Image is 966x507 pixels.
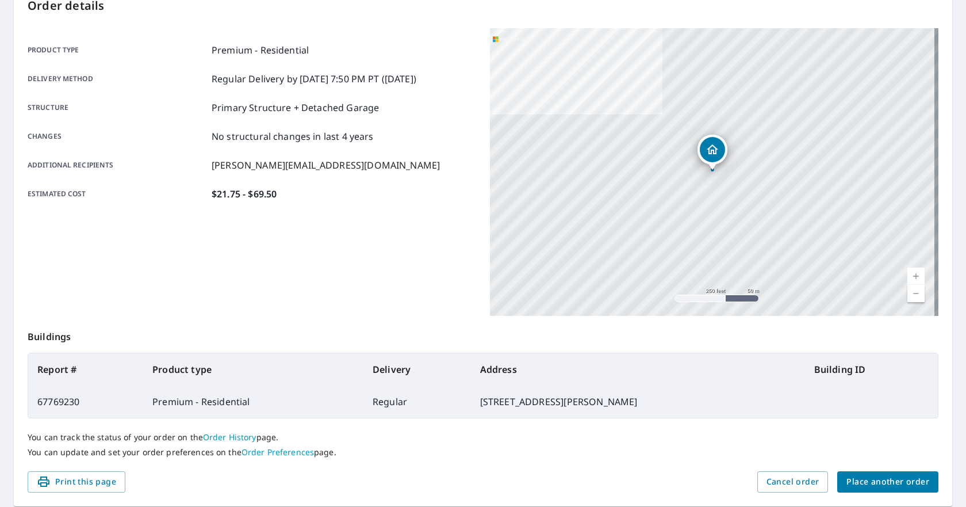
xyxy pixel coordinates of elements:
[28,432,938,443] p: You can track the status of your order on the page.
[212,187,277,201] p: $21.75 - $69.50
[241,447,314,458] a: Order Preferences
[28,353,143,386] th: Report #
[212,72,416,86] p: Regular Delivery by [DATE] 7:50 PM PT ([DATE])
[363,386,471,418] td: Regular
[28,316,938,353] p: Buildings
[28,72,207,86] p: Delivery method
[846,475,929,489] span: Place another order
[212,101,379,115] p: Primary Structure + Detached Garage
[363,353,471,386] th: Delivery
[28,158,207,172] p: Additional recipients
[28,187,207,201] p: Estimated cost
[28,129,207,143] p: Changes
[757,471,829,493] button: Cancel order
[907,285,925,302] a: Current Level 17, Zoom Out
[143,386,363,418] td: Premium - Residential
[471,353,805,386] th: Address
[212,158,440,172] p: [PERSON_NAME][EMAIL_ADDRESS][DOMAIN_NAME]
[28,101,207,115] p: Structure
[28,43,207,57] p: Product type
[805,353,938,386] th: Building ID
[203,432,256,443] a: Order History
[837,471,938,493] button: Place another order
[143,353,363,386] th: Product type
[212,43,309,57] p: Premium - Residential
[28,471,125,493] button: Print this page
[766,475,819,489] span: Cancel order
[212,129,374,143] p: No structural changes in last 4 years
[37,475,116,489] span: Print this page
[471,386,805,418] td: [STREET_ADDRESS][PERSON_NAME]
[697,135,727,170] div: Dropped pin, building 1, Residential property, 1524 Howard St Racine, WI 53404
[907,268,925,285] a: Current Level 17, Zoom In
[28,386,143,418] td: 67769230
[28,447,938,458] p: You can update and set your order preferences on the page.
